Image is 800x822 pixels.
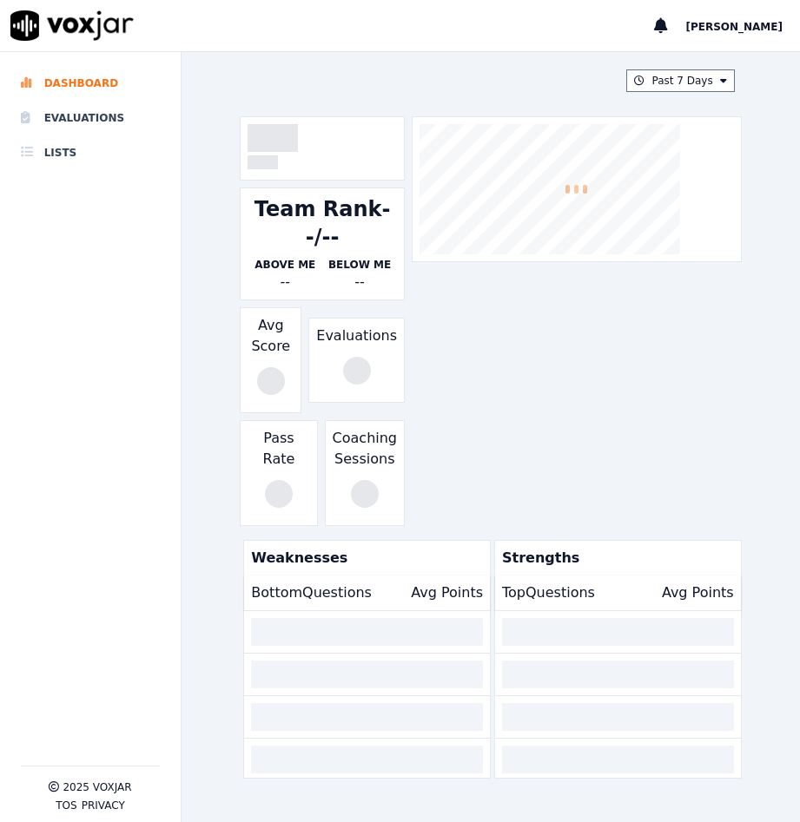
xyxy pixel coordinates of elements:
[10,10,134,41] img: voxjar logo
[21,66,160,101] a: Dashboard
[251,582,372,603] p: Bottom Questions
[82,799,125,812] button: Privacy
[244,541,483,575] p: Weaknesses
[502,582,595,603] p: Top Questions
[248,272,322,293] div: --
[56,799,76,812] button: TOS
[325,420,405,526] div: Coaching Sessions
[248,195,397,251] div: Team Rank --/--
[21,135,160,170] a: Lists
[495,541,734,575] p: Strengths
[63,780,131,794] p: 2025 Voxjar
[322,258,397,272] p: Below Me
[662,582,734,603] p: Avg Points
[240,307,301,413] div: Avg Score
[240,420,317,526] div: Pass Rate
[685,21,783,33] span: [PERSON_NAME]
[248,258,322,272] p: Above Me
[685,16,800,36] button: [PERSON_NAME]
[21,101,160,135] a: Evaluations
[626,69,734,92] button: Past 7 Days
[322,272,397,293] div: --
[411,582,483,603] p: Avg Points
[308,318,405,403] div: Evaluations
